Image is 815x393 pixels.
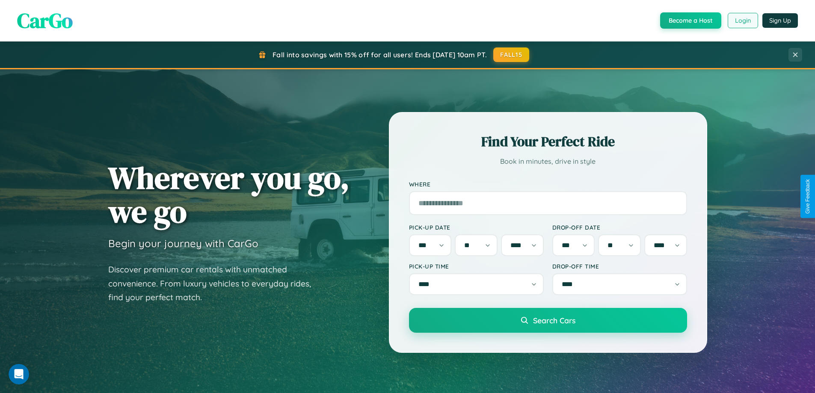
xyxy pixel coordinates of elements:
button: Sign Up [762,13,798,28]
label: Drop-off Date [552,224,687,231]
button: Search Cars [409,308,687,333]
label: Pick-up Time [409,263,544,270]
label: Drop-off Time [552,263,687,270]
button: Login [728,13,758,28]
span: Fall into savings with 15% off for all users! Ends [DATE] 10am PT. [273,50,487,59]
p: Discover premium car rentals with unmatched convenience. From luxury vehicles to everyday rides, ... [108,263,322,304]
div: Give Feedback [805,179,811,214]
p: Book in minutes, drive in style [409,155,687,168]
h2: Find Your Perfect Ride [409,132,687,151]
h1: Wherever you go, we go [108,161,350,228]
label: Where [409,180,687,188]
iframe: Intercom live chat [9,364,29,384]
span: Search Cars [533,316,575,325]
span: CarGo [17,6,73,35]
label: Pick-up Date [409,224,544,231]
h3: Begin your journey with CarGo [108,237,258,250]
button: FALL15 [493,47,529,62]
button: Become a Host [660,12,721,29]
